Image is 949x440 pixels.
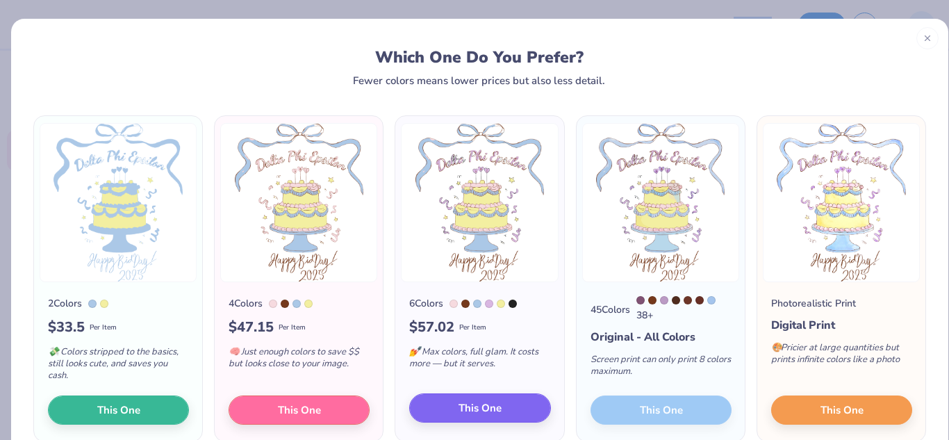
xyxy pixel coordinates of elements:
[591,345,732,391] div: Screen print can only print 8 colors maximum.
[648,296,657,304] div: 168 C
[90,323,117,333] span: Per Item
[771,296,856,311] div: Photorealistic Print
[304,300,313,308] div: Yellow 0131 C
[771,334,912,380] div: Pricier at large quantities but prints infinite colors like a photo
[763,123,920,282] img: Photorealistic preview
[459,400,502,416] span: This One
[100,300,108,308] div: Yellow 0131 C
[281,300,289,308] div: 168 C
[591,302,630,317] div: 45 Colors
[497,300,505,308] div: Yellow 0131 C
[636,296,732,323] div: 38 +
[229,396,370,425] button: This One
[353,75,605,86] div: Fewer colors means lower prices but also less detail.
[279,323,306,333] span: Per Item
[459,323,486,333] span: Per Item
[672,296,680,304] div: 4625 C
[409,338,550,384] div: Max colors, full glam. It costs more — but it serves.
[582,123,739,282] img: 45 color option
[660,296,668,304] div: 522 C
[485,300,493,308] div: 530 C
[229,345,240,358] span: 🧠
[97,402,140,418] span: This One
[449,300,458,308] div: 705 C
[48,396,189,425] button: This One
[49,48,910,67] div: Which One Do You Prefer?
[820,402,863,418] span: This One
[269,300,277,308] div: 705 C
[88,300,97,308] div: 277 C
[409,317,454,338] span: $ 57.02
[636,296,645,304] div: 5135 C
[48,338,189,396] div: Colors stripped to the basics, still looks cute, and saves you cash.
[707,296,716,304] div: 2717 C
[40,123,197,282] img: 2 color option
[771,396,912,425] button: This One
[695,296,704,304] div: 483 C
[48,317,85,338] span: $ 33.5
[771,317,912,334] div: Digital Print
[509,300,517,308] div: Neutral Black C
[229,338,370,384] div: Just enough colors to save $$ but looks close to your image.
[48,345,59,358] span: 💸
[220,123,377,282] img: 4 color option
[461,300,470,308] div: 168 C
[292,300,301,308] div: 277 C
[409,345,420,358] span: 💅
[771,341,782,354] span: 🎨
[401,123,558,282] img: 6 color option
[409,296,443,311] div: 6 Colors
[473,300,481,308] div: 277 C
[591,329,732,345] div: Original - All Colors
[229,317,274,338] span: $ 47.15
[229,296,263,311] div: 4 Colors
[409,393,550,423] button: This One
[278,402,321,418] span: This One
[48,296,82,311] div: 2 Colors
[684,296,692,304] div: 175 C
